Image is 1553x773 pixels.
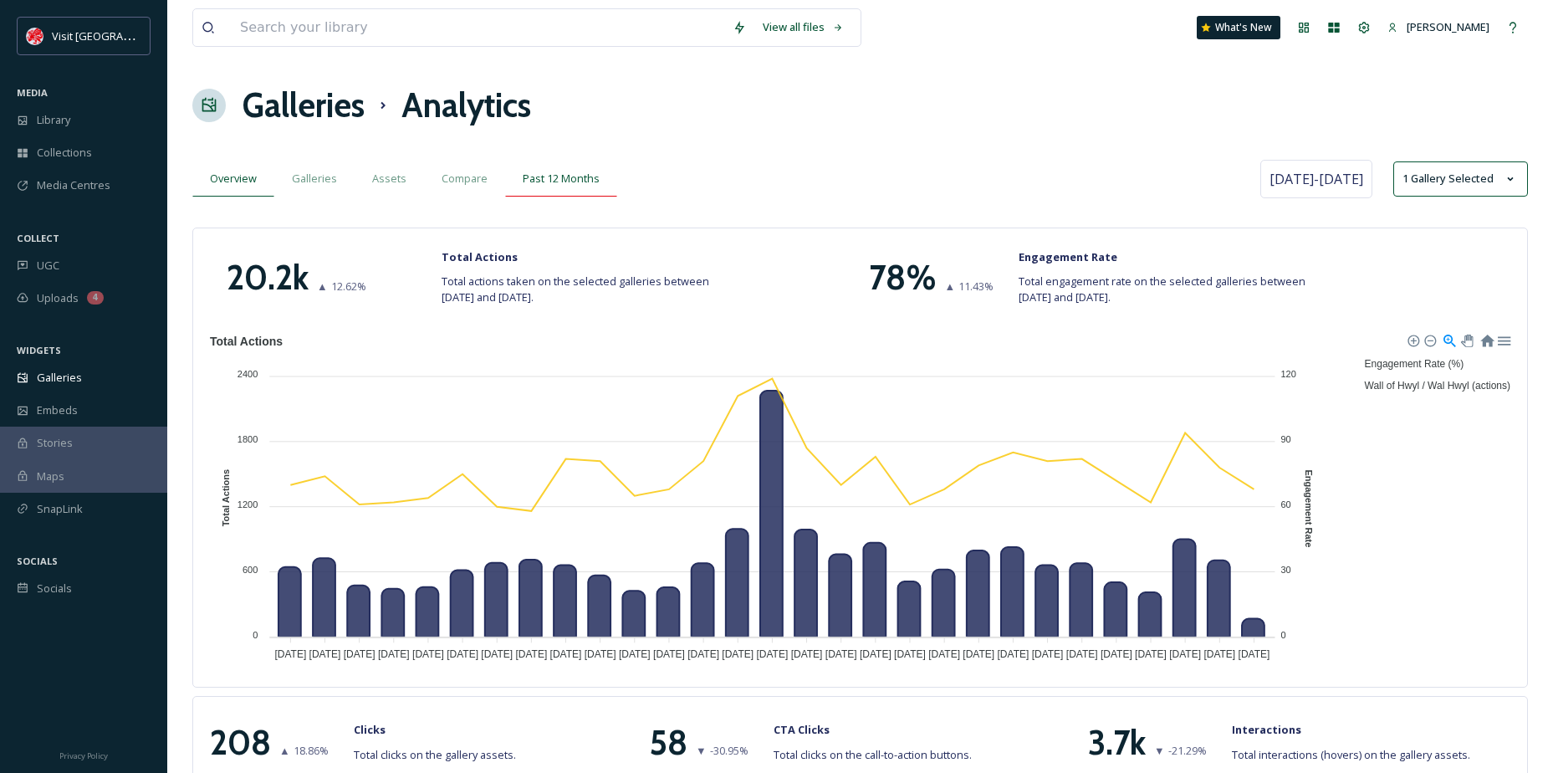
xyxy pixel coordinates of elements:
tspan: [DATE] [619,648,651,660]
tspan: 90 [1280,434,1290,444]
tspan: [DATE] [1169,648,1201,660]
tspan: [DATE] [894,648,926,660]
span: ▼ [1154,743,1165,759]
div: Menu [1496,332,1510,346]
tspan: 2400 [238,369,258,379]
a: View all files [754,11,852,44]
strong: CTA Clicks [774,722,830,737]
span: SOCIALS [17,555,58,567]
tspan: [DATE] [481,648,513,660]
tspan: [DATE] [344,648,375,660]
tspan: 60 [1280,499,1290,509]
h1: 3.7k [1088,718,1146,768]
span: Engagement Rate (%) [1352,358,1464,370]
span: Past 12 Months [523,171,600,187]
a: Privacy Policy [59,745,108,765]
span: Maps [37,468,64,484]
strong: Clicks [354,722,386,737]
text: Total Actions [221,468,231,525]
tspan: 1200 [238,499,258,509]
span: ▲ [279,743,290,759]
h1: Analytics [401,80,531,131]
tspan: [DATE] [1203,648,1235,660]
tspan: 120 [1280,369,1295,379]
tspan: [DATE] [825,648,857,660]
span: Embeds [37,402,78,418]
tspan: [DATE] [378,648,410,660]
span: Galleries [37,370,82,386]
span: Wall of Hwyl / Wal Hwyl (actions) [1352,380,1510,392]
div: 4 [87,291,104,305]
span: Visit [GEOGRAPHIC_DATA] [52,28,181,44]
img: Visit_Wales_logo.svg.png [27,28,43,44]
span: ▲ [945,279,956,294]
tspan: [DATE] [1135,648,1167,660]
tspan: [DATE] [550,648,582,660]
span: Collections [37,145,92,161]
tspan: [DATE] [687,648,719,660]
tspan: [DATE] [309,648,341,660]
tspan: [DATE] [274,648,306,660]
tspan: [DATE] [412,648,444,660]
a: What's New [1197,16,1280,39]
div: Zoom In [1407,334,1418,346]
text: Engagement Rate [1304,469,1314,547]
tspan: 600 [243,564,258,574]
span: Total interactions (hovers) on the gallery assets. [1232,747,1470,763]
text: Total Actions [210,334,283,347]
h1: 20.2k [227,253,309,303]
span: -21.29 % [1168,743,1207,759]
div: Selection Zoom [1442,332,1456,346]
span: Privacy Policy [59,750,108,761]
tspan: [DATE] [860,648,891,660]
span: WIDGETS [17,344,61,356]
h1: 208 [210,718,271,768]
span: 18.86 % [294,743,329,759]
span: [DATE] - [DATE] [1269,169,1363,189]
tspan: [DATE] [757,648,789,660]
tspan: [DATE] [515,648,547,660]
a: Galleries [243,80,365,131]
span: -30.95 % [710,743,748,759]
div: Reset Zoom [1479,332,1494,346]
strong: Total Actions [442,249,518,264]
tspan: [DATE] [1101,648,1132,660]
span: Galleries [292,171,337,187]
a: [PERSON_NAME] [1379,11,1498,44]
button: 1 Gallery Selected [1393,161,1528,197]
tspan: [DATE] [722,648,754,660]
span: Total clicks on the call-to-action buttons. [774,747,972,763]
input: Search your library [232,9,724,46]
span: UGC [37,258,59,274]
tspan: [DATE] [585,648,616,660]
span: Overview [210,171,257,187]
span: Compare [442,171,488,187]
span: Assets [372,171,406,187]
span: [PERSON_NAME] [1407,19,1489,34]
span: MEDIA [17,86,48,99]
tspan: [DATE] [1239,648,1270,660]
tspan: [DATE] [653,648,685,660]
span: Total engagement rate on the selected galleries between [DATE] and [DATE]. [1019,274,1311,305]
tspan: 0 [253,629,258,639]
span: 12.62 % [331,279,366,294]
div: Zoom Out [1423,334,1435,346]
span: Media Centres [37,177,110,193]
tspan: [DATE] [928,648,960,660]
span: COLLECT [17,232,59,244]
span: SnapLink [37,501,83,517]
strong: Interactions [1232,722,1301,737]
span: Stories [37,435,73,451]
tspan: [DATE] [1066,648,1098,660]
span: Total actions taken on the selected galleries between [DATE] and [DATE]. [442,274,734,305]
span: Total clicks on the gallery assets. [354,747,516,763]
tspan: [DATE] [998,648,1029,660]
tspan: [DATE] [447,648,478,660]
span: 11.43 % [958,279,994,294]
span: ▲ [317,279,328,294]
span: Library [37,112,70,128]
tspan: [DATE] [963,648,994,660]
